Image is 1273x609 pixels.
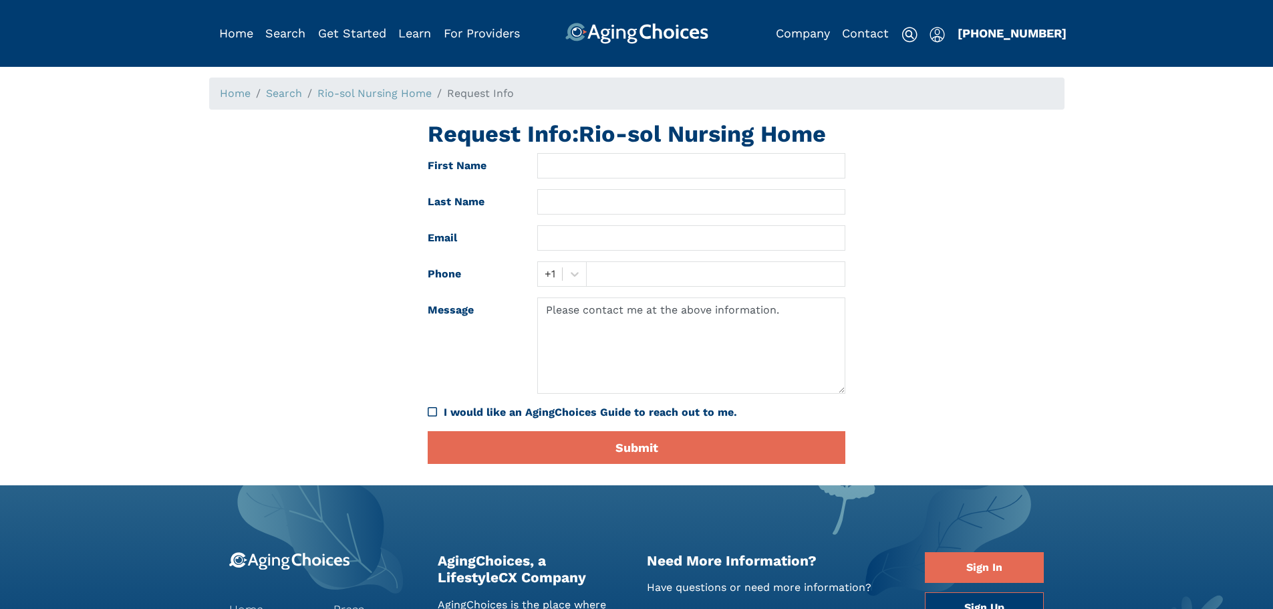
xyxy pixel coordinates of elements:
h1: Request Info: Rio-sol Nursing Home [428,120,845,148]
a: Learn [398,26,431,40]
a: Company [776,26,830,40]
a: Home [219,26,253,40]
a: For Providers [444,26,520,40]
button: Submit [428,431,845,464]
a: Rio-sol Nursing Home [317,87,432,100]
textarea: Please contact me at the above information. [537,297,845,394]
label: Email [418,225,527,251]
p: Have questions or need more information? [647,580,905,596]
label: First Name [418,153,527,178]
img: 9-logo.svg [229,552,350,570]
div: I would like an AgingChoices Guide to reach out to me. [428,404,845,420]
div: Popover trigger [265,23,305,44]
label: Message [418,297,527,394]
div: Popover trigger [930,23,945,44]
label: Phone [418,261,527,287]
a: Search [266,87,302,100]
h2: Need More Information? [647,552,905,569]
a: [PHONE_NUMBER] [958,26,1067,40]
img: user-icon.svg [930,27,945,43]
a: Sign In [925,552,1044,583]
h2: AgingChoices, a LifestyleCX Company [438,552,627,586]
a: Home [220,87,251,100]
img: AgingChoices [565,23,708,44]
img: search-icon.svg [901,27,917,43]
a: Search [265,26,305,40]
span: Request Info [447,87,514,100]
div: I would like an AgingChoices Guide to reach out to me. [444,404,845,420]
nav: breadcrumb [209,78,1065,110]
label: Last Name [418,189,527,215]
a: Contact [842,26,889,40]
a: Get Started [318,26,386,40]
